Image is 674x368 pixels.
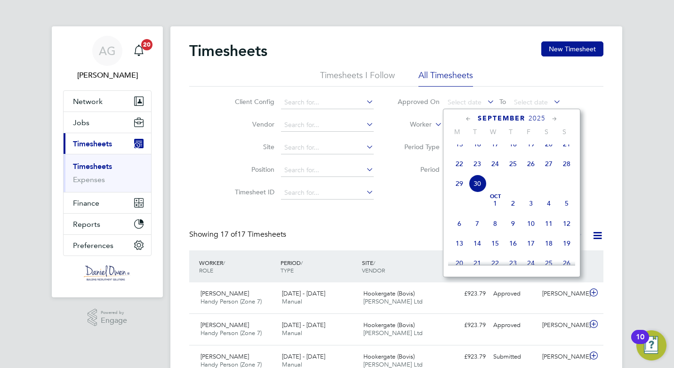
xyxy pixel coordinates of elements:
[555,128,573,136] span: S
[363,297,423,305] span: [PERSON_NAME] Ltd
[486,135,504,153] span: 17
[450,254,468,272] span: 20
[558,155,576,173] span: 28
[362,266,385,274] span: VENDOR
[540,135,558,153] span: 20
[486,234,504,252] span: 15
[64,112,151,133] button: Jobs
[220,230,237,239] span: 17 of
[232,165,274,174] label: Position
[73,118,89,127] span: Jobs
[556,231,583,240] label: All
[278,254,360,279] div: PERIOD
[448,98,481,106] span: Select date
[489,349,538,365] div: Submitted
[484,128,502,136] span: W
[486,194,504,212] span: 1
[529,114,546,122] span: 2025
[281,96,374,109] input: Search for...
[504,215,522,232] span: 9
[73,162,112,171] a: Timesheets
[189,230,288,240] div: Showing
[441,286,489,302] div: £923.79
[52,26,163,297] nav: Main navigation
[64,235,151,256] button: Preferences
[99,45,116,57] span: AG
[397,97,440,106] label: Approved On
[88,309,128,327] a: Powered byEngage
[84,265,131,280] img: danielowen-logo-retina.png
[486,194,504,199] span: Oct
[541,41,603,56] button: New Timesheet
[538,286,587,302] div: [PERSON_NAME]
[73,97,103,106] span: Network
[389,120,432,129] label: Worker
[64,133,151,154] button: Timesheets
[489,286,538,302] div: Approved
[281,164,374,177] input: Search for...
[448,128,466,136] span: M
[363,352,415,360] span: Hookergate (Bovis)
[441,318,489,333] div: £923.79
[520,128,538,136] span: F
[281,141,374,154] input: Search for...
[468,234,486,252] span: 14
[540,234,558,252] span: 18
[522,194,540,212] span: 3
[201,289,249,297] span: [PERSON_NAME]
[522,215,540,232] span: 10
[73,175,105,184] a: Expenses
[232,97,274,106] label: Client Config
[441,349,489,365] div: £923.79
[201,321,249,329] span: [PERSON_NAME]
[468,135,486,153] span: 16
[363,329,423,337] span: [PERSON_NAME] Ltd
[522,135,540,153] span: 19
[540,194,558,212] span: 4
[504,155,522,173] span: 25
[373,259,375,266] span: /
[64,192,151,213] button: Finance
[232,120,274,128] label: Vendor
[320,70,395,87] li: Timesheets I Follow
[450,135,468,153] span: 15
[558,215,576,232] span: 12
[73,139,112,148] span: Timesheets
[63,265,152,280] a: Go to home page
[232,143,274,151] label: Site
[558,234,576,252] span: 19
[397,165,440,174] label: Period
[497,96,509,108] span: To
[189,41,267,60] h2: Timesheets
[450,175,468,192] span: 29
[282,297,302,305] span: Manual
[489,318,538,333] div: Approved
[397,143,440,151] label: Period Type
[197,254,278,279] div: WORKER
[201,329,262,337] span: Handy Person (Zone 7)
[468,155,486,173] span: 23
[64,154,151,192] div: Timesheets
[232,188,274,196] label: Timesheet ID
[64,91,151,112] button: Network
[199,266,213,274] span: ROLE
[486,215,504,232] span: 8
[418,70,473,87] li: All Timesheets
[466,128,484,136] span: T
[558,194,576,212] span: 5
[636,330,666,360] button: Open Resource Center, 10 new notifications
[281,266,294,274] span: TYPE
[360,254,441,279] div: SITE
[73,241,113,250] span: Preferences
[486,254,504,272] span: 22
[540,254,558,272] span: 25
[363,289,415,297] span: Hookergate (Bovis)
[450,234,468,252] span: 13
[468,215,486,232] span: 7
[282,289,325,297] span: [DATE] - [DATE]
[558,135,576,153] span: 21
[301,259,303,266] span: /
[558,254,576,272] span: 26
[129,36,148,66] a: 20
[522,155,540,173] span: 26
